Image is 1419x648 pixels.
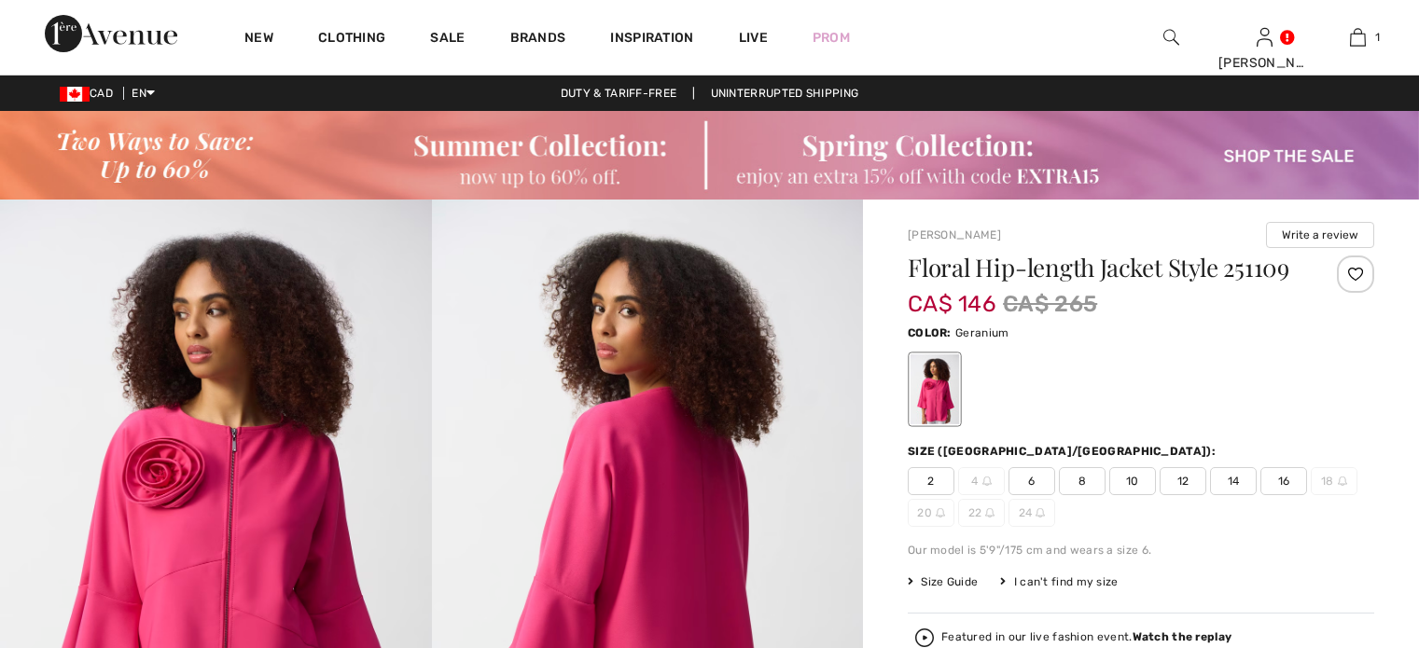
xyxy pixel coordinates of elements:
a: New [244,30,273,49]
img: Watch the replay [915,628,934,647]
div: Size ([GEOGRAPHIC_DATA]/[GEOGRAPHIC_DATA]): [908,443,1219,460]
span: 22 [958,499,1005,527]
span: Geranium [955,326,1009,339]
strong: Watch the replay [1133,630,1232,643]
span: 8 [1059,467,1106,495]
img: ring-m.svg [936,508,945,517]
span: 10 [1109,467,1156,495]
span: CAD [60,87,120,100]
div: [PERSON_NAME] [1218,53,1310,73]
h1: Floral Hip-length Jacket Style 251109 [908,255,1297,280]
span: CA$ 146 [908,272,995,317]
img: My Info [1257,26,1273,48]
span: 24 [1009,499,1055,527]
a: Sign In [1257,28,1273,46]
div: Featured in our live fashion event. [941,631,1231,643]
div: I can't find my size [1000,573,1118,590]
span: 16 [1260,467,1307,495]
span: 14 [1210,467,1257,495]
img: ring-m.svg [985,508,995,517]
span: Inspiration [610,30,693,49]
span: 12 [1160,467,1206,495]
span: Size Guide [908,573,978,590]
span: 18 [1311,467,1357,495]
span: EN [132,87,155,100]
a: Sale [430,30,465,49]
img: search the website [1163,26,1179,48]
span: CA$ 265 [1003,287,1097,321]
a: Brands [510,30,566,49]
img: Canadian Dollar [60,87,90,102]
span: 20 [908,499,954,527]
span: 1 [1375,29,1380,46]
a: 1 [1312,26,1403,48]
img: My Bag [1350,26,1366,48]
img: 1ère Avenue [45,15,177,52]
a: Clothing [318,30,385,49]
span: 4 [958,467,1005,495]
span: 6 [1009,467,1055,495]
span: 2 [908,467,954,495]
span: Color: [908,326,952,339]
a: Live [739,28,768,48]
div: Our model is 5'9"/175 cm and wears a size 6. [908,542,1374,558]
button: Write a review [1266,222,1374,248]
div: Geranium [911,354,959,424]
a: [PERSON_NAME] [908,228,1001,241]
img: ring-m.svg [982,476,992,486]
a: Prom [813,28,850,48]
img: ring-m.svg [1338,476,1347,486]
img: ring-m.svg [1036,508,1045,517]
